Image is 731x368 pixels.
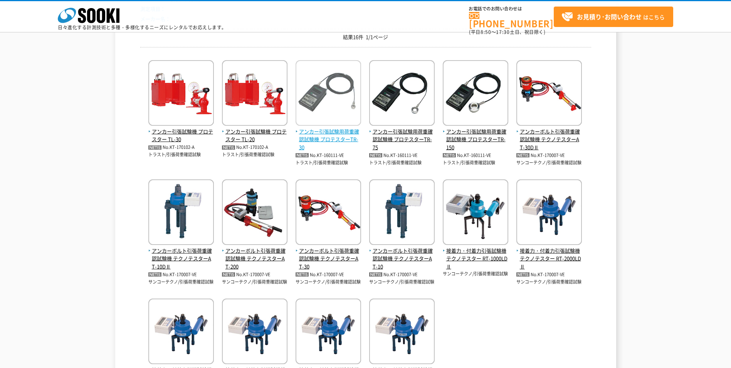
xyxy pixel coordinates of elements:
img: TL-20 [222,60,287,128]
img: プロテスターTR-150 [443,60,508,128]
p: サンコーテクノ/引張荷重確認試験 [516,160,582,166]
strong: お見積り･お問い合わせ [577,12,642,21]
p: No.KT-170007-VE [148,271,214,279]
span: アンカーボルト引張荷重確認試験機 テクノテスターAT-10 [369,247,435,271]
img: テクノテスターAT-10 [369,179,435,247]
p: トラスト/引張荷重確認試験 [443,160,508,166]
a: アンカー引張試験用荷重確認試験機 プロテスターTR-30 [296,120,361,152]
span: アンカー引張試験用荷重確認試験機 プロテスターTR-150 [443,128,508,152]
a: お見積り･お問い合わせはこちら [554,7,673,27]
a: アンカーボルト引張荷重確認試験機 テクノテスターAT-10DⅡ [148,239,214,271]
img: テクノテスター RT-1000LDⅡ [443,179,508,247]
a: アンカーボルト引張荷重確認試験機 テクノテスターAT-30 [296,239,361,271]
span: アンカー引張試験機 プロテスター TL-30 [148,128,214,144]
p: トラスト/引張荷重確認試験 [296,160,361,166]
img: テクノテスター RT-1000LD [148,299,214,366]
img: テクノテスターAT-10DⅡ [148,179,214,247]
a: アンカー引張試験機 プロテスター TL-30 [148,120,214,143]
img: テクノテスター RT-2000LD [369,299,435,366]
p: No.KT-160111-VE [369,152,435,160]
p: トラスト/引張荷重確認試験 [222,152,287,158]
a: アンカーボルト引張荷重確認試験機 テクノテスターAT-200 [222,239,287,271]
a: アンカーボルト引張荷重確認試験機 テクノテスターAT-30DⅡ [516,120,582,152]
p: トラスト/引張荷重確認試験 [369,160,435,166]
img: テクノテスター R-20000ND [222,299,287,366]
img: テクノテスターAT-30DⅡ [516,60,582,128]
img: テクノテスターAT-30 [296,179,361,247]
p: No.KT-170007-VE [222,271,287,279]
a: 接着力・付着力引張試験機 テクノテスター RT-2000LDⅡ [516,239,582,271]
a: アンカー引張試験用荷重確認試験機 プロテスターTR-75 [369,120,435,152]
p: サンコーテクノ/引張荷重確認試験 [443,271,508,277]
span: 接着力・付着力引張試験機 テクノテスター RT-1000LDⅡ [443,247,508,271]
a: アンカー引張試験用荷重確認試験機 プロテスターTR-150 [443,120,508,152]
img: テクノテスター R-10000ND [296,299,361,366]
p: サンコーテクノ/引張荷重確認試験 [296,279,361,285]
span: アンカー引張試験用荷重確認試験機 プロテスターTR-30 [296,128,361,152]
a: 接着力・付着力引張試験機 テクノテスター RT-1000LDⅡ [443,239,508,271]
p: No.KT-170007-VE [369,271,435,279]
p: No.KT-160111-VE [443,152,508,160]
span: アンカーボルト引張荷重確認試験機 テクノテスターAT-30DⅡ [516,128,582,152]
p: 結果16件 1/1ページ [140,33,591,41]
span: 17:30 [496,29,510,35]
p: サンコーテクノ/引張荷重確認試験 [148,279,214,285]
p: トラスト/引張荷重確認試験 [148,152,214,158]
span: アンカーボルト引張荷重確認試験機 テクノテスターAT-200 [222,247,287,271]
p: No.KT-170007-VE [516,152,582,160]
span: お電話でのお問い合わせは [469,7,554,11]
img: プロテスターTR-75 [369,60,435,128]
span: アンカーボルト引張荷重確認試験機 テクノテスターAT-10DⅡ [148,247,214,271]
p: No.KT-170007-VE [296,271,361,279]
p: No.KT-170102-A [148,143,214,152]
p: サンコーテクノ/引張荷重確認試験 [369,279,435,285]
img: テクノテスターAT-200 [222,179,287,247]
span: アンカー引張試験用荷重確認試験機 プロテスターTR-75 [369,128,435,152]
a: [PHONE_NUMBER] [469,12,554,28]
p: サンコーテクノ/引張荷重確認試験 [516,279,582,285]
span: 接着力・付着力引張試験機 テクノテスター RT-2000LDⅡ [516,247,582,271]
p: No.KT-170007-VE [516,271,582,279]
img: テクノテスター RT-2000LDⅡ [516,179,582,247]
span: 8:50 [481,29,491,35]
a: アンカー引張試験機 プロテスター TL-20 [222,120,287,143]
img: プロテスターTR-30 [296,60,361,128]
span: アンカー引張試験機 プロテスター TL-20 [222,128,287,144]
span: (平日 ～ 土日、祝日除く) [469,29,545,35]
p: No.KT-170102-A [222,143,287,152]
p: サンコーテクノ/引張荷重確認試験 [222,279,287,285]
img: TL-30 [148,60,214,128]
a: アンカーボルト引張荷重確認試験機 テクノテスターAT-10 [369,239,435,271]
span: はこちら [561,11,665,23]
p: No.KT-160111-VE [296,152,361,160]
p: 日々進化する計測技術と多種・多様化するニーズにレンタルでお応えします。 [58,25,227,30]
span: アンカーボルト引張荷重確認試験機 テクノテスターAT-30 [296,247,361,271]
